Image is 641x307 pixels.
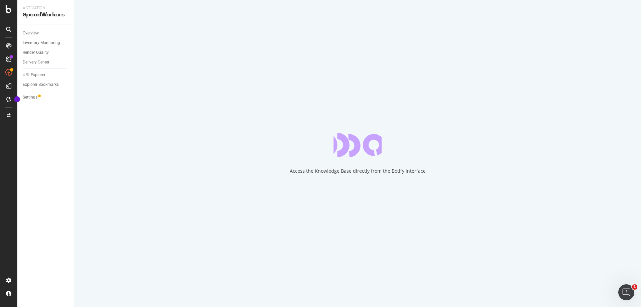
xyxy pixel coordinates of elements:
div: Render Quality [23,49,49,56]
div: Settings [23,94,37,101]
div: Inventory Monitoring [23,39,60,46]
a: Inventory Monitoring [23,39,69,46]
div: Explorer Bookmarks [23,81,59,88]
div: SpeedWorkers [23,11,68,19]
div: animation [334,133,382,157]
a: URL Explorer [23,71,69,79]
div: URL Explorer [23,71,45,79]
div: Tooltip anchor [14,96,20,102]
div: Delivery Center [23,59,49,66]
div: Activation [23,5,68,11]
div: Access the Knowledge Base directly from the Botify interface [290,168,426,174]
a: Explorer Bookmarks [23,81,69,88]
div: Overview [23,30,39,37]
a: Delivery Center [23,59,69,66]
a: Render Quality [23,49,69,56]
a: Overview [23,30,69,37]
span: 1 [632,284,637,290]
iframe: Intercom live chat [618,284,634,300]
a: Settings [23,94,69,101]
